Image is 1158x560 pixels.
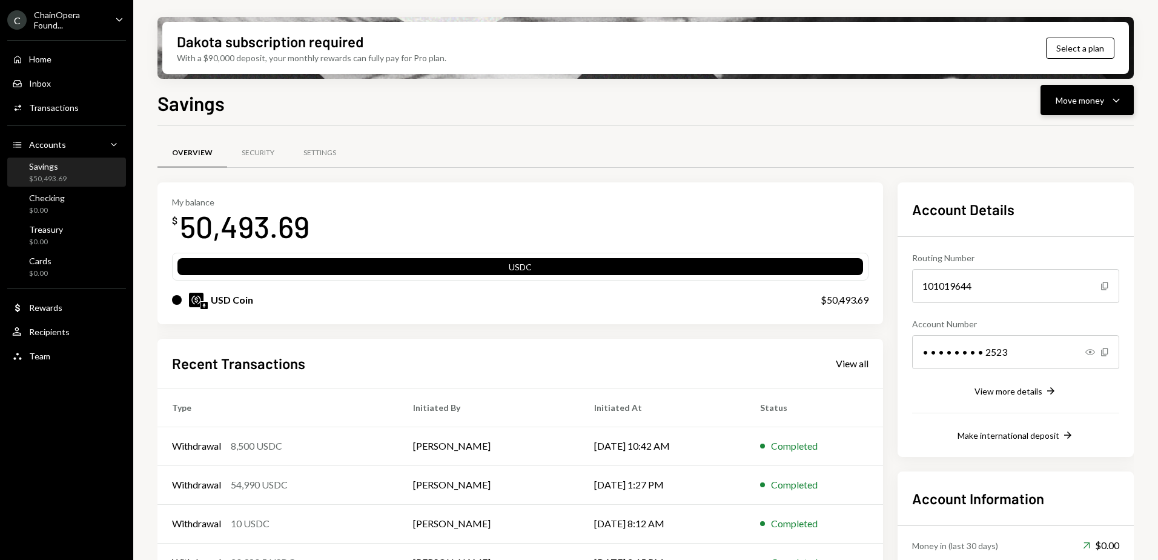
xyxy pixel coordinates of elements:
[7,48,126,70] a: Home
[29,205,65,216] div: $0.00
[399,465,579,504] td: [PERSON_NAME]
[303,148,336,158] div: Settings
[172,516,221,531] div: Withdrawal
[177,261,863,278] div: USDC
[289,138,351,168] a: Settings
[200,302,208,309] img: ethereum-mainnet
[580,427,746,465] td: [DATE] 10:42 AM
[7,133,126,155] a: Accounts
[157,138,227,168] a: Overview
[821,293,868,307] div: $50,493.69
[34,10,105,30] div: ChainOpera Found...
[1046,38,1114,59] button: Select a plan
[29,302,62,313] div: Rewards
[1083,538,1119,553] div: $0.00
[231,478,288,492] div: 54,990 USDC
[7,10,27,30] div: C
[1041,85,1134,115] button: Move money
[29,351,50,361] div: Team
[974,385,1057,398] button: View more details
[1056,94,1104,107] div: Move money
[7,321,126,342] a: Recipients
[177,52,446,64] div: With a $90,000 deposit, your monthly rewards can fully pay for Pro plan.
[7,345,126,367] a: Team
[29,102,79,113] div: Transactions
[172,353,305,373] h2: Recent Transactions
[912,252,1119,264] div: Routing Number
[227,138,289,168] a: Security
[746,388,883,427] th: Status
[7,296,126,318] a: Rewards
[29,224,63,235] div: Treasury
[29,327,70,337] div: Recipients
[29,268,51,279] div: $0.00
[172,148,213,158] div: Overview
[580,504,746,543] td: [DATE] 8:12 AM
[399,427,579,465] td: [PERSON_NAME]
[836,356,868,370] a: View all
[172,439,221,453] div: Withdrawal
[242,148,274,158] div: Security
[771,439,818,453] div: Completed
[29,193,65,203] div: Checking
[231,439,282,453] div: 8,500 USDC
[7,252,126,281] a: Cards$0.00
[7,158,126,187] a: Savings$50,493.69
[399,388,579,427] th: Initiated By
[580,465,746,504] td: [DATE] 1:27 PM
[29,237,63,247] div: $0.00
[958,430,1059,441] div: Make international deposit
[29,78,51,88] div: Inbox
[7,96,126,118] a: Transactions
[399,504,579,543] td: [PERSON_NAME]
[211,293,253,307] div: USD Coin
[912,199,1119,219] h2: Account Details
[7,189,126,218] a: Checking$0.00
[172,215,177,227] div: $
[177,32,363,52] div: Dakota subscription required
[29,256,51,266] div: Cards
[180,207,309,245] div: 50,493.69
[974,386,1042,396] div: View more details
[912,539,998,552] div: Money in (last 30 days)
[7,221,126,250] a: Treasury$0.00
[29,139,66,150] div: Accounts
[912,269,1119,303] div: 101019644
[771,478,818,492] div: Completed
[172,197,309,207] div: My balance
[7,72,126,94] a: Inbox
[912,488,1119,508] h2: Account Information
[836,358,868,370] div: View all
[29,161,67,172] div: Savings
[580,388,746,427] th: Initiated At
[157,388,399,427] th: Type
[958,429,1074,442] button: Make international deposit
[231,516,270,531] div: 10 USDC
[172,478,221,492] div: Withdrawal
[912,318,1119,330] div: Account Number
[771,516,818,531] div: Completed
[157,91,225,115] h1: Savings
[29,174,67,184] div: $50,493.69
[189,293,203,307] img: USDC
[912,335,1119,369] div: • • • • • • • • 2523
[29,54,51,64] div: Home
